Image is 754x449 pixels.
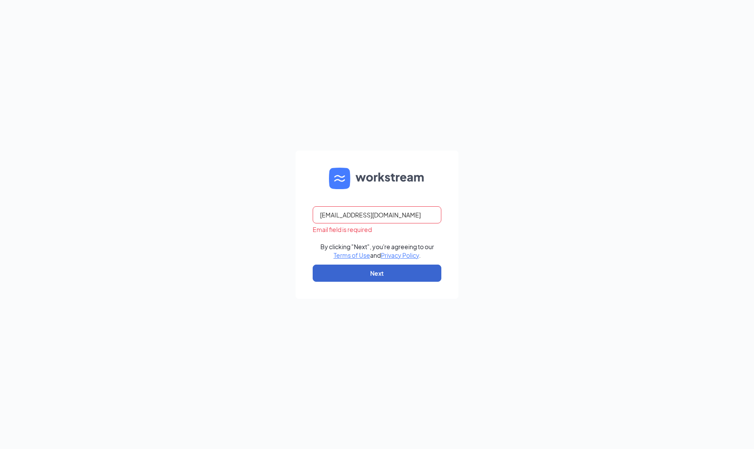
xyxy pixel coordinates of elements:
[313,225,441,234] div: Email field is required
[329,168,425,189] img: WS logo and Workstream text
[320,242,434,259] div: By clicking "Next", you're agreeing to our and .
[381,251,419,259] a: Privacy Policy
[313,265,441,282] button: Next
[334,251,370,259] a: Terms of Use
[313,206,441,223] input: Email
